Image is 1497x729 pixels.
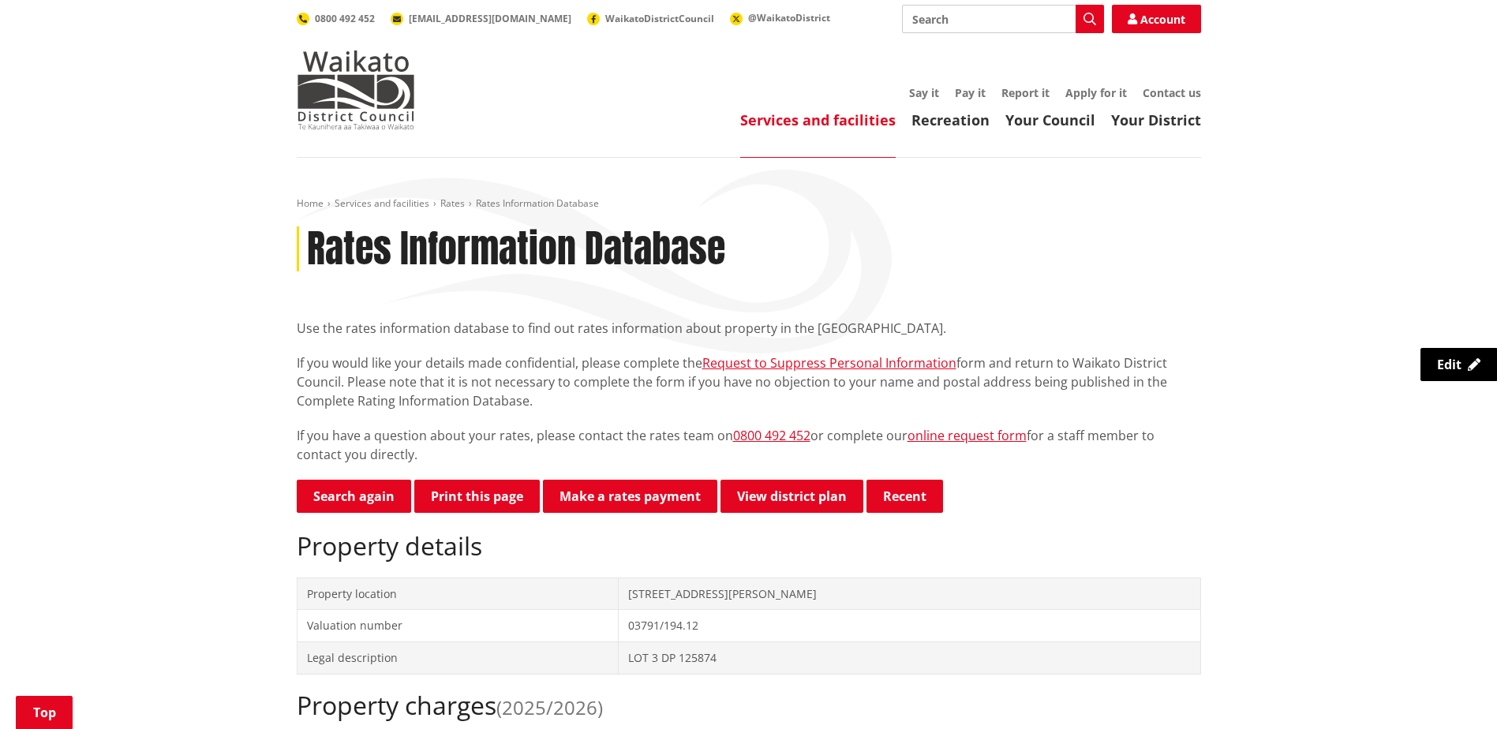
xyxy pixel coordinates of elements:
a: Search again [297,480,411,513]
span: Rates Information Database [476,196,599,210]
a: Top [16,696,73,729]
h1: Rates Information Database [307,226,725,272]
span: 0800 492 452 [315,12,375,25]
p: Use the rates information database to find out rates information about property in the [GEOGRAPHI... [297,319,1201,338]
span: [EMAIL_ADDRESS][DOMAIN_NAME] [409,12,571,25]
td: LOT 3 DP 125874 [619,641,1200,674]
span: WaikatoDistrictCouncil [605,12,714,25]
td: Valuation number [297,610,619,642]
a: Edit [1420,348,1497,381]
a: Rates [440,196,465,210]
a: Services and facilities [740,110,896,129]
td: Property location [297,578,619,610]
span: Edit [1437,356,1461,373]
a: online request form [908,427,1027,444]
td: 03791/194.12 [619,610,1200,642]
a: [EMAIL_ADDRESS][DOMAIN_NAME] [391,12,571,25]
a: Account [1112,5,1201,33]
a: Request to Suppress Personal Information [702,354,956,372]
h2: Property details [297,531,1201,561]
iframe: Messenger Launcher [1424,663,1481,720]
a: Home [297,196,324,210]
a: Recreation [911,110,990,129]
button: Recent [866,480,943,513]
button: Print this page [414,480,540,513]
a: Your District [1111,110,1201,129]
a: Report it [1001,85,1050,100]
a: View district plan [720,480,863,513]
a: Apply for it [1065,85,1127,100]
h2: Property charges [297,690,1201,720]
img: Waikato District Council - Te Kaunihera aa Takiwaa o Waikato [297,50,415,129]
a: Say it [909,85,939,100]
a: 0800 492 452 [297,12,375,25]
nav: breadcrumb [297,197,1201,211]
a: @WaikatoDistrict [730,11,830,24]
a: WaikatoDistrictCouncil [587,12,714,25]
p: If you would like your details made confidential, please complete the form and return to Waikato ... [297,353,1201,410]
a: 0800 492 452 [733,427,810,444]
a: Make a rates payment [543,480,717,513]
input: Search input [902,5,1104,33]
span: (2025/2026) [496,694,603,720]
p: If you have a question about your rates, please contact the rates team on or complete our for a s... [297,426,1201,464]
td: [STREET_ADDRESS][PERSON_NAME] [619,578,1200,610]
td: Legal description [297,641,619,674]
a: Services and facilities [335,196,429,210]
a: Contact us [1143,85,1201,100]
span: @WaikatoDistrict [748,11,830,24]
a: Your Council [1005,110,1095,129]
a: Pay it [955,85,986,100]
